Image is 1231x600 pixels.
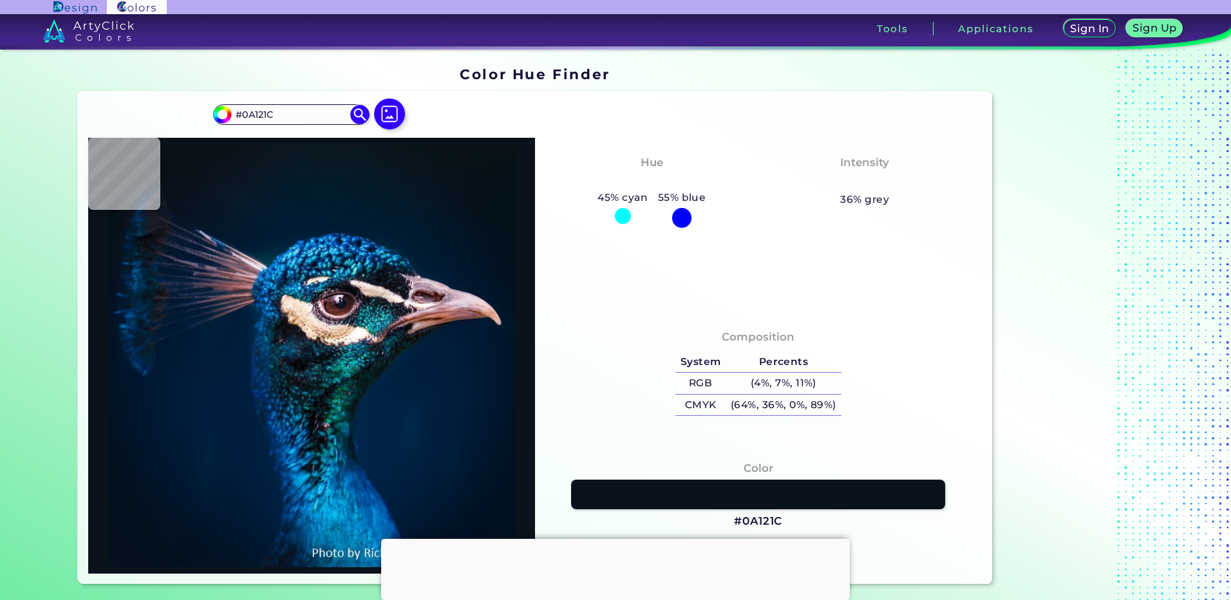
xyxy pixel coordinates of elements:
[726,373,841,394] h5: (4%, 7%, 11%)
[675,395,726,416] h5: CMYK
[958,24,1033,33] h3: Applications
[734,514,782,529] h3: #0A121C
[675,373,726,394] h5: RGB
[675,352,726,373] h5: System
[834,174,895,189] h3: Medium
[95,144,529,567] img: img_pavlin.jpg
[43,19,134,42] img: logo_artyclick_colors_white.svg
[997,61,1158,589] iframe: Advertisement
[641,153,663,172] h4: Hue
[1064,20,1115,37] a: Sign In
[726,395,841,416] h5: (64%, 36%, 0%, 89%)
[840,153,889,172] h4: Intensity
[1133,23,1176,33] h5: Sign Up
[593,189,653,206] h5: 45% cyan
[726,352,841,373] h5: Percents
[1127,20,1182,37] a: Sign Up
[381,539,850,597] iframe: Advertisement
[653,189,711,206] h5: 55% blue
[615,174,688,189] h3: Cyan-Blue
[744,459,773,478] h4: Color
[877,24,908,33] h3: Tools
[1071,23,1109,33] h5: Sign In
[840,191,889,208] h5: 36% grey
[350,105,370,124] img: icon search
[53,1,97,14] img: ArtyClick Design logo
[231,106,351,124] input: type color..
[460,64,610,84] h1: Color Hue Finder
[722,328,794,346] h4: Composition
[374,98,405,129] img: icon picture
